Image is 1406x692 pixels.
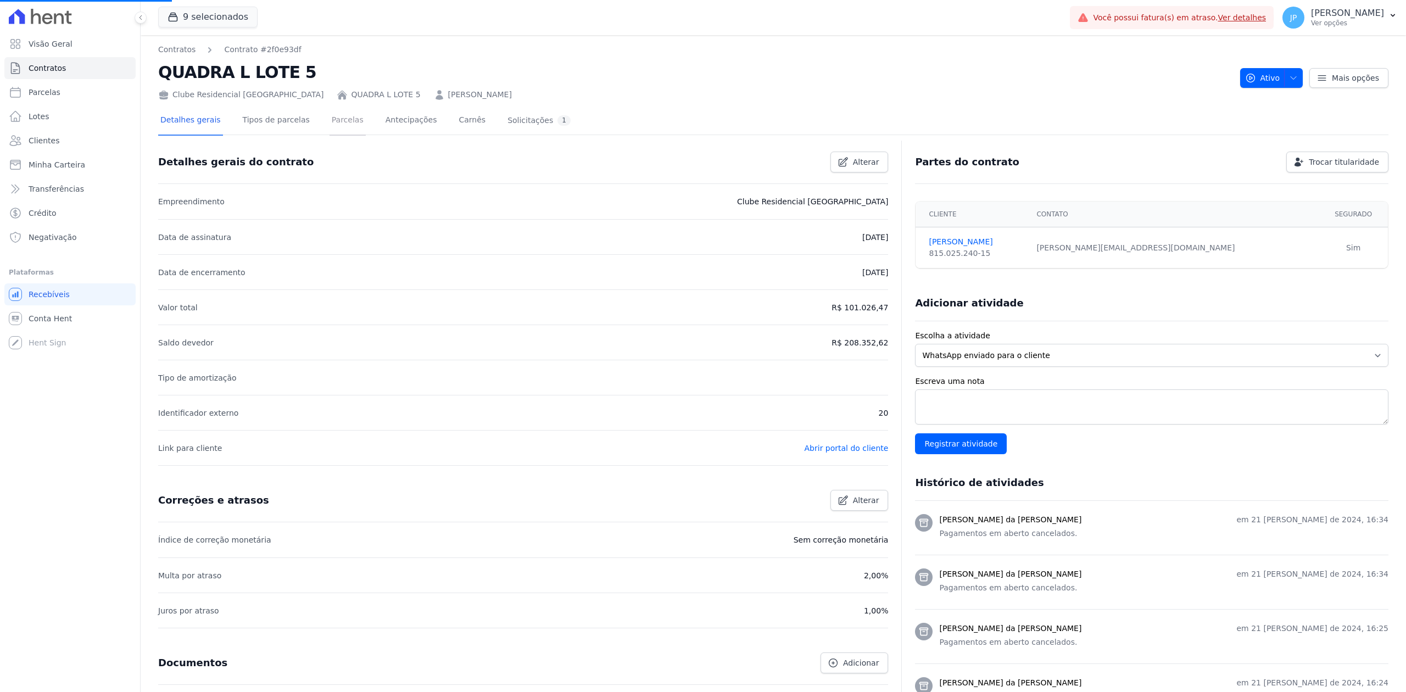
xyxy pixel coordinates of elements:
span: Visão Geral [29,38,72,49]
td: Sim [1319,227,1388,269]
div: 815.025.240-15 [929,248,1023,259]
span: Parcelas [29,87,60,98]
span: Conta Hent [29,313,72,324]
a: Conta Hent [4,308,136,330]
p: [DATE] [862,266,888,279]
a: Recebíveis [4,283,136,305]
p: em 21 [PERSON_NAME] de 2024, 16:25 [1236,623,1388,634]
a: Ver detalhes [1218,13,1266,22]
span: Trocar titularidade [1309,157,1379,168]
div: Solicitações [507,115,571,126]
h2: QUADRA L LOTE 5 [158,60,1231,85]
span: Alterar [853,157,879,168]
span: Lotes [29,111,49,122]
a: Adicionar [821,652,888,673]
h3: Adicionar atividade [915,297,1023,310]
p: em 21 [PERSON_NAME] de 2024, 16:34 [1236,568,1388,580]
a: Clientes [4,130,136,152]
p: Sem correção monetária [794,533,889,546]
p: Identificador externo [158,406,238,420]
a: Carnês [456,107,488,136]
a: Alterar [830,152,889,172]
th: Cliente [916,202,1030,227]
p: Link para cliente [158,442,222,455]
p: Clube Residencial [GEOGRAPHIC_DATA] [737,195,888,208]
h3: Histórico de atividades [915,476,1044,489]
span: Transferências [29,183,84,194]
p: Data de assinatura [158,231,231,244]
p: Ver opções [1311,19,1384,27]
div: Clube Residencial [GEOGRAPHIC_DATA] [158,89,323,101]
a: [PERSON_NAME] [448,89,512,101]
a: Lotes [4,105,136,127]
a: Antecipações [383,107,439,136]
a: Contratos [4,57,136,79]
a: Visão Geral [4,33,136,55]
a: Solicitações1 [505,107,573,136]
h3: [PERSON_NAME] da [PERSON_NAME] [939,514,1081,526]
span: Crédito [29,208,57,219]
a: Contrato #2f0e93df [224,44,301,55]
th: Segurado [1319,202,1388,227]
nav: Breadcrumb [158,44,302,55]
p: R$ 208.352,62 [832,336,888,349]
p: Saldo devedor [158,336,214,349]
div: [PERSON_NAME][EMAIL_ADDRESS][DOMAIN_NAME] [1036,242,1312,254]
span: Alterar [853,495,879,506]
span: Negativação [29,232,77,243]
p: Empreendimento [158,195,225,208]
p: Pagamentos em aberto cancelados. [939,528,1388,539]
h3: [PERSON_NAME] da [PERSON_NAME] [939,568,1081,580]
a: Abrir portal do cliente [805,444,889,453]
button: JP [PERSON_NAME] Ver opções [1274,2,1406,33]
a: Trocar titularidade [1286,152,1388,172]
p: Pagamentos em aberto cancelados. [939,637,1388,648]
p: Multa por atraso [158,569,221,582]
a: Negativação [4,226,136,248]
a: QUADRA L LOTE 5 [351,89,420,101]
label: Escreva uma nota [915,376,1388,387]
button: Ativo [1240,68,1303,88]
input: Registrar atividade [915,433,1007,454]
a: Mais opções [1309,68,1388,88]
a: Parcelas [330,107,366,136]
p: R$ 101.026,47 [832,301,888,314]
p: [DATE] [862,231,888,244]
p: 20 [879,406,889,420]
span: Recebíveis [29,289,70,300]
div: 1 [557,115,571,126]
a: Detalhes gerais [158,107,223,136]
h3: Correções e atrasos [158,494,269,507]
p: em 21 [PERSON_NAME] de 2024, 16:24 [1236,677,1388,689]
span: Mais opções [1332,72,1379,83]
p: Data de encerramento [158,266,246,279]
p: Índice de correção monetária [158,533,271,546]
a: Crédito [4,202,136,224]
span: JP [1290,14,1297,21]
p: Valor total [158,301,198,314]
a: Contratos [158,44,196,55]
p: Juros por atraso [158,604,219,617]
a: Parcelas [4,81,136,103]
a: Tipos de parcelas [241,107,312,136]
a: [PERSON_NAME] [929,236,1023,248]
h3: Detalhes gerais do contrato [158,155,314,169]
p: [PERSON_NAME] [1311,8,1384,19]
h3: Partes do contrato [915,155,1019,169]
span: Contratos [29,63,66,74]
label: Escolha a atividade [915,330,1388,342]
h3: [PERSON_NAME] da [PERSON_NAME] [939,677,1081,689]
button: 9 selecionados [158,7,258,27]
th: Contato [1030,202,1319,227]
p: Pagamentos em aberto cancelados. [939,582,1388,594]
span: Você possui fatura(s) em atraso. [1093,12,1266,24]
p: 1,00% [864,604,888,617]
p: em 21 [PERSON_NAME] de 2024, 16:34 [1236,514,1388,526]
span: Clientes [29,135,59,146]
a: Alterar [830,490,889,511]
span: Ativo [1245,68,1280,88]
div: Plataformas [9,266,131,279]
a: Minha Carteira [4,154,136,176]
p: Tipo de amortização [158,371,237,384]
p: 2,00% [864,569,888,582]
